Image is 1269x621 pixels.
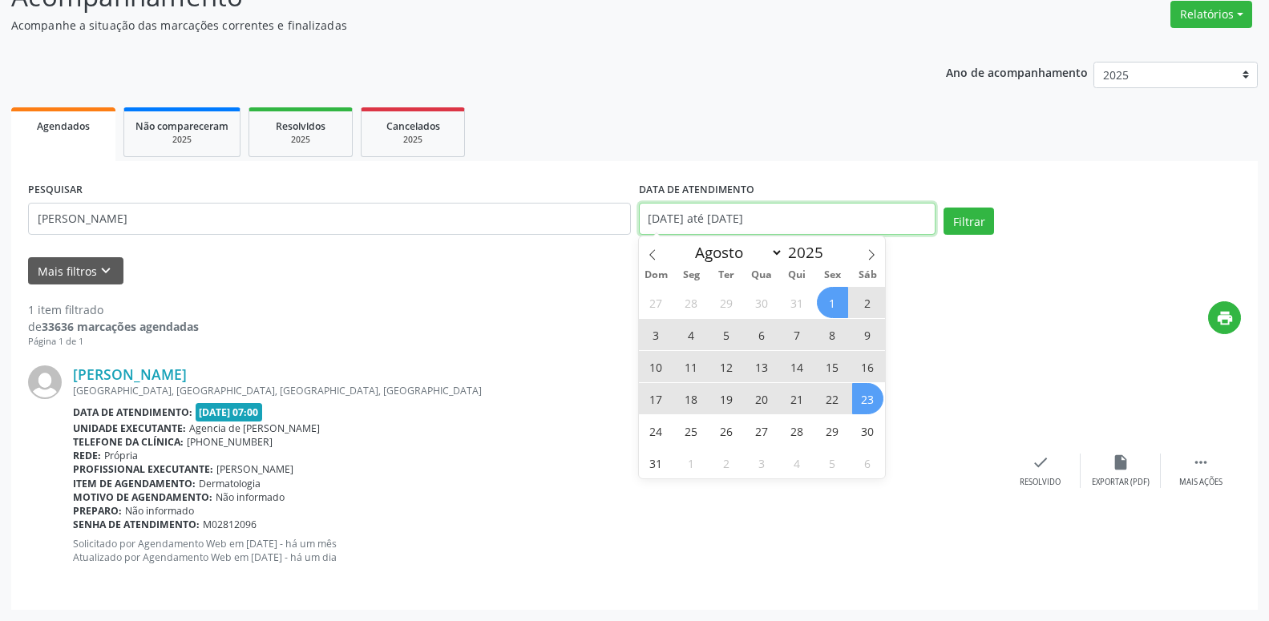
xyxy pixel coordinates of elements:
[852,447,883,478] span: Setembro 6, 2025
[782,351,813,382] span: Agosto 14, 2025
[28,203,631,235] input: Nome, código do beneficiário ou CPF
[73,405,192,419] b: Data de atendimento:
[73,449,101,462] b: Rede:
[1092,477,1150,488] div: Exportar (PDF)
[641,319,672,350] span: Agosto 3, 2025
[11,17,884,34] p: Acompanhe a situação das marcações correntes e finalizadas
[28,257,123,285] button: Mais filtroskeyboard_arrow_down
[276,119,325,133] span: Resolvidos
[676,287,707,318] span: Julho 28, 2025
[782,383,813,414] span: Agosto 21, 2025
[203,518,257,531] span: M02812096
[641,383,672,414] span: Agosto 17, 2025
[28,178,83,203] label: PESQUISAR
[73,504,122,518] b: Preparo:
[199,477,261,490] span: Dermatologia
[711,447,742,478] span: Setembro 2, 2025
[817,415,848,446] span: Agosto 29, 2025
[1216,309,1234,327] i: print
[944,208,994,235] button: Filtrar
[711,351,742,382] span: Agosto 12, 2025
[746,287,778,318] span: Julho 30, 2025
[783,242,836,263] input: Year
[73,537,1000,564] p: Solicitado por Agendamento Web em [DATE] - há um mês Atualizado por Agendamento Web em [DATE] - h...
[817,383,848,414] span: Agosto 22, 2025
[73,490,212,504] b: Motivo de agendamento:
[817,351,848,382] span: Agosto 15, 2025
[782,415,813,446] span: Agosto 28, 2025
[28,318,199,335] div: de
[73,518,200,531] b: Senha de atendimento:
[817,287,848,318] span: Agosto 1, 2025
[711,415,742,446] span: Agosto 26, 2025
[216,462,293,476] span: [PERSON_NAME]
[189,421,320,435] span: Agencia de [PERSON_NAME]
[639,270,674,280] span: Dom
[676,415,707,446] span: Agosto 25, 2025
[1208,301,1241,334] button: print
[850,270,885,280] span: Sáb
[1020,477,1061,488] div: Resolvido
[782,319,813,350] span: Agosto 7, 2025
[782,447,813,478] span: Setembro 4, 2025
[746,383,778,414] span: Agosto 20, 2025
[676,319,707,350] span: Agosto 4, 2025
[676,383,707,414] span: Agosto 18, 2025
[28,365,62,399] img: img
[746,415,778,446] span: Agosto 27, 2025
[673,270,709,280] span: Seg
[73,462,213,476] b: Profissional executante:
[711,287,742,318] span: Julho 29, 2025
[946,62,1088,82] p: Ano de acompanhamento
[639,178,754,203] label: DATA DE ATENDIMENTO
[688,241,784,264] select: Month
[373,134,453,146] div: 2025
[641,415,672,446] span: Agosto 24, 2025
[216,490,285,504] span: Não informado
[187,435,273,449] span: [PHONE_NUMBER]
[746,319,778,350] span: Agosto 6, 2025
[135,119,228,133] span: Não compareceram
[676,447,707,478] span: Setembro 1, 2025
[641,351,672,382] span: Agosto 10, 2025
[852,383,883,414] span: Agosto 23, 2025
[782,287,813,318] span: Julho 31, 2025
[1170,1,1252,28] button: Relatórios
[1192,454,1210,471] i: 
[125,504,194,518] span: Não informado
[852,351,883,382] span: Agosto 16, 2025
[261,134,341,146] div: 2025
[37,119,90,133] span: Agendados
[386,119,440,133] span: Cancelados
[641,447,672,478] span: Agosto 31, 2025
[73,365,187,383] a: [PERSON_NAME]
[73,384,1000,397] div: [GEOGRAPHIC_DATA], [GEOGRAPHIC_DATA], [GEOGRAPHIC_DATA], [GEOGRAPHIC_DATA]
[746,447,778,478] span: Setembro 3, 2025
[73,435,184,449] b: Telefone da clínica:
[28,335,199,349] div: Página 1 de 1
[135,134,228,146] div: 2025
[852,319,883,350] span: Agosto 9, 2025
[28,301,199,318] div: 1 item filtrado
[852,415,883,446] span: Agosto 30, 2025
[42,319,199,334] strong: 33636 marcações agendadas
[196,403,263,421] span: [DATE] 07:00
[817,319,848,350] span: Agosto 8, 2025
[711,383,742,414] span: Agosto 19, 2025
[1112,454,1130,471] i: insert_drive_file
[744,270,779,280] span: Qua
[1032,454,1049,471] i: check
[814,270,850,280] span: Sex
[97,262,115,280] i: keyboard_arrow_down
[73,421,186,435] b: Unidade executante:
[641,287,672,318] span: Julho 27, 2025
[676,351,707,382] span: Agosto 11, 2025
[746,351,778,382] span: Agosto 13, 2025
[852,287,883,318] span: Agosto 2, 2025
[709,270,744,280] span: Ter
[779,270,814,280] span: Qui
[817,447,848,478] span: Setembro 5, 2025
[711,319,742,350] span: Agosto 5, 2025
[639,203,936,235] input: Selecione um intervalo
[73,477,196,490] b: Item de agendamento:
